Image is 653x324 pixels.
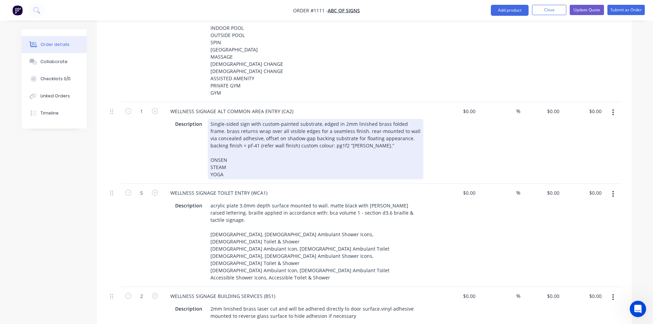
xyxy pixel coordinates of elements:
div: Description [172,201,205,211]
button: Checklists 0/0 [22,70,87,87]
img: Factory [12,5,23,15]
span: % [516,107,520,115]
a: ABC Of Signs [328,7,360,14]
div: Linked Orders [40,93,70,99]
span: % [516,292,520,300]
div: WELLNESS SIGNAGE ALT COMMON AREA ENTRY (CA2) [165,106,299,116]
button: Linked Orders [22,87,87,105]
div: WELLNESS SIGNAGE BUILDING SERVICES (BS1) [165,291,281,301]
div: WELLNESS SIGNAGE TOILET ENTRY (WCA1) [165,188,273,198]
div: Checklists 0/0 [40,76,71,82]
button: Timeline [22,105,87,122]
iframe: Intercom live chat [630,301,646,317]
div: acrylic plate 3.0mm depth surface mounted to wall. matte black with [PERSON_NAME] raised letterin... [208,201,423,283]
div: Single-sided sign with custom-painted substrate, edged in 2mm linished brass folded frame. brass ... [208,119,423,179]
button: Close [532,5,566,15]
div: Timeline [40,110,59,116]
button: Update Quote [570,5,604,15]
button: Add product [491,5,529,16]
button: Order details [22,36,87,53]
span: Order #1111 - [293,7,328,14]
span: % [516,189,520,197]
div: Collaborate [40,59,68,65]
button: Submit as Order [607,5,645,15]
div: Description [172,119,205,129]
div: Order details [40,41,70,48]
button: Collaborate [22,53,87,70]
div: Description [172,304,205,314]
